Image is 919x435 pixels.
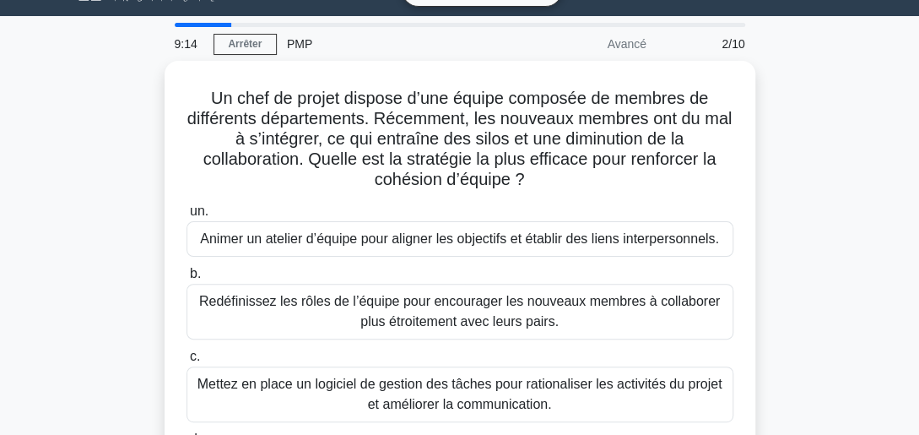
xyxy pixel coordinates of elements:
[190,266,201,280] span: b.
[187,89,732,188] font: Un chef de projet dispose d’une équipe composée de membres de différents départements. Récemment,...
[214,34,277,55] a: Arrêter
[165,27,214,61] div: 9:14
[509,27,657,61] div: Avancé
[277,27,509,61] div: PMP
[190,349,200,363] span: c.
[190,204,208,218] span: un.
[187,221,733,257] div: Animer un atelier d’équipe pour aligner les objectifs et établir des liens interpersonnels.
[187,284,733,340] div: Redéfinissez les rôles de l’équipe pour encourager les nouveaux membres à collaborer plus étroite...
[657,27,755,61] div: 2/10
[187,367,733,422] div: Mettez en place un logiciel de gestion des tâches pour rationaliser les activités du projet et am...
